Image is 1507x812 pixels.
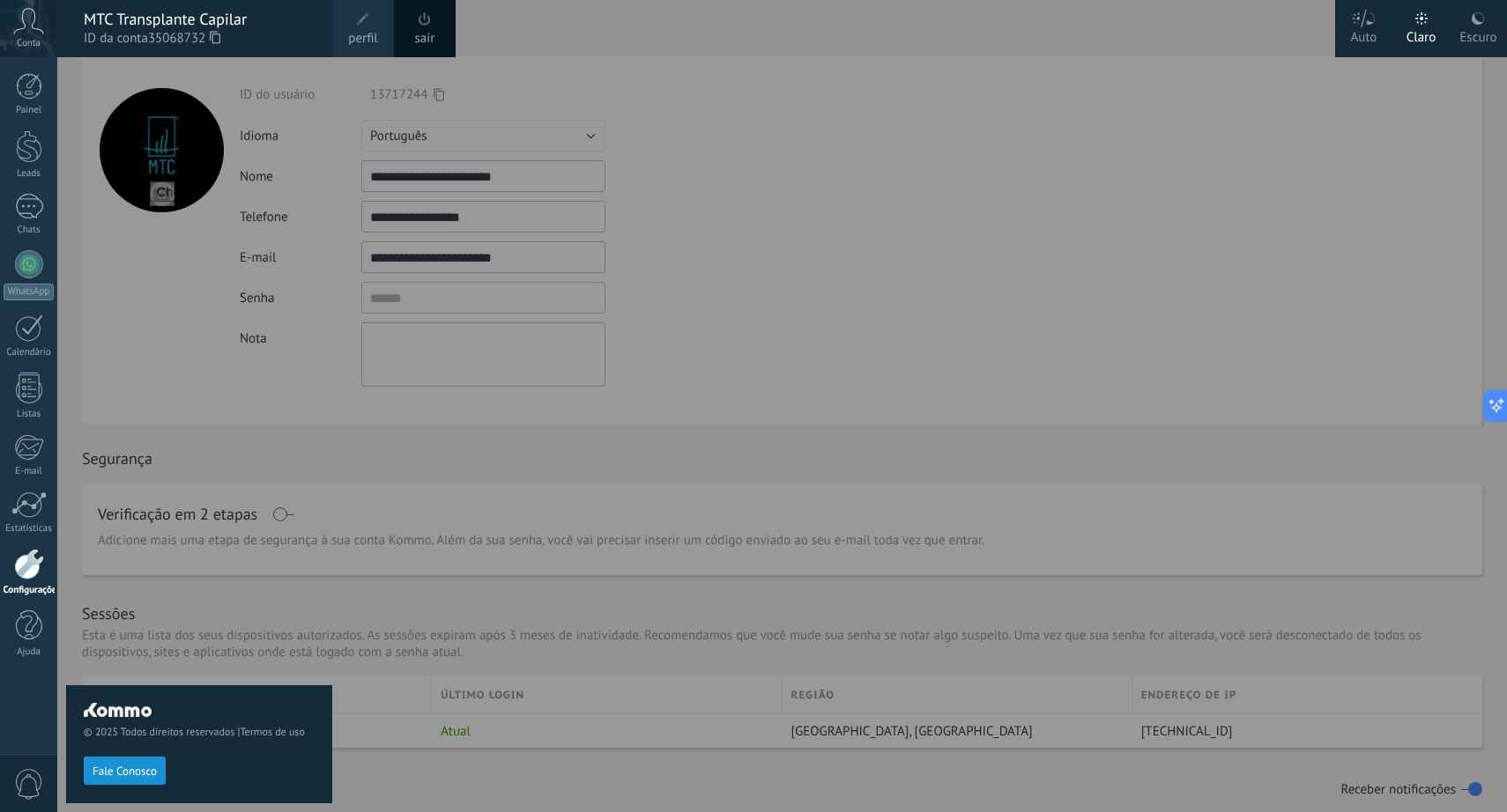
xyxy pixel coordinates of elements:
div: Listas [4,409,55,420]
div: Claro [1407,11,1436,57]
div: Ajuda [4,646,55,658]
div: Auto [1351,11,1377,57]
button: Fale Conosco [84,757,166,785]
span: Fale Conosco [93,765,157,778]
div: Configurações [4,585,55,596]
div: Painel [4,105,55,116]
div: WhatsApp [4,284,54,300]
span: 35068732 [148,29,220,48]
a: sair [415,29,435,48]
div: Leads [4,168,55,180]
span: © 2025 Todos direitos reservados | [84,726,315,739]
div: E-mail [4,466,55,477]
div: Escuro [1459,11,1496,57]
span: ID da conta [84,29,315,48]
div: MTC Transplante Capilar [84,10,315,29]
div: Estatísticas [4,523,55,535]
span: Conta [17,38,41,49]
a: Fale Conosco [84,764,166,777]
div: Calendário [4,347,55,358]
div: Chats [4,225,55,236]
span: perfil [348,29,377,48]
a: Termos de uso [240,726,304,739]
